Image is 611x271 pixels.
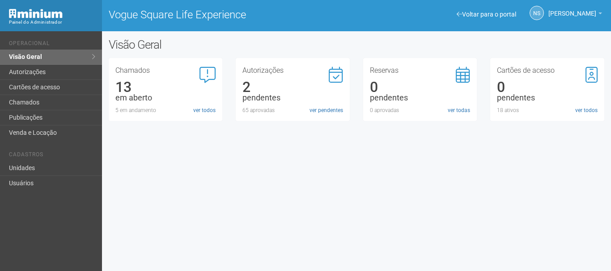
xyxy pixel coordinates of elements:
[115,106,216,114] div: 5 em andamento
[310,106,343,114] a: ver pendentes
[242,67,343,74] h3: Autorizações
[497,67,598,74] h3: Cartões de acesso
[242,106,343,114] div: 65 aprovadas
[457,11,516,18] a: Voltar para o portal
[9,9,63,18] img: Minium
[370,67,471,74] h3: Reservas
[115,94,216,102] div: em aberto
[370,94,471,102] div: pendentes
[242,83,343,91] div: 2
[548,11,602,18] a: [PERSON_NAME]
[575,106,598,114] a: ver todos
[109,38,307,51] h2: Visão Geral
[9,151,95,161] li: Cadastros
[497,83,598,91] div: 0
[115,83,216,91] div: 13
[109,9,350,21] h1: Vogue Square Life Experience
[9,40,95,50] li: Operacional
[497,94,598,102] div: pendentes
[242,94,343,102] div: pendentes
[193,106,216,114] a: ver todos
[497,106,598,114] div: 18 ativos
[115,67,216,74] h3: Chamados
[448,106,470,114] a: ver todas
[370,83,471,91] div: 0
[9,18,95,26] div: Painel do Administrador
[530,6,544,20] a: NS
[548,1,596,17] span: Nicolle Silva
[370,106,471,114] div: 0 aprovadas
